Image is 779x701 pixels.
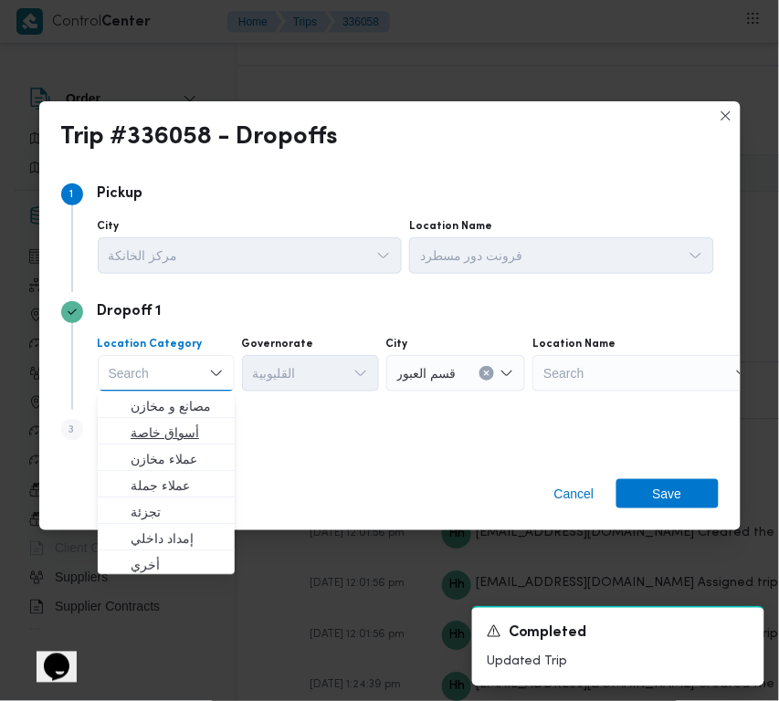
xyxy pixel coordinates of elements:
[420,245,523,265] span: فرونت دور مسطرد
[98,445,235,472] button: عملاء مخازن
[353,366,368,381] button: Open list of options
[487,623,750,645] div: Notification
[509,623,587,645] span: Completed
[61,123,339,152] div: Trip #336058 - Dropoffs
[131,528,224,550] span: إمداد داخلي
[131,423,224,445] span: أسواق خاصة
[554,483,595,505] span: Cancel
[98,392,235,419] button: مصانع و مخازن
[70,189,74,200] span: 1
[500,366,514,381] button: Open list of options
[616,479,719,508] button: Save
[532,337,616,351] label: Location Name
[98,551,235,578] button: أخري
[98,472,235,498] button: عملاء جملة
[487,653,750,672] p: Updated Trip
[98,219,120,234] label: City
[376,248,391,263] button: Open list of options
[109,245,178,265] span: مركز الخانكة
[253,362,296,382] span: القليوبية
[397,362,457,382] span: قسم العبور
[131,555,224,577] span: أخري
[131,396,224,418] span: مصانع و مخازن
[479,366,494,381] button: Clear input
[131,449,224,471] span: عملاء مخازن
[409,219,492,234] label: Location Name
[735,366,750,381] button: Open list of options
[131,502,224,524] span: تجزئة
[18,628,77,683] iframe: chat widget
[242,337,314,351] label: Governorate
[131,476,224,497] span: عملاء جملة
[98,337,203,351] label: Location Category
[209,366,224,381] button: Close list of options
[547,479,602,508] button: Cancel
[386,337,408,351] label: City
[689,248,703,263] button: Open list of options
[715,105,737,127] button: Closes this modal window
[653,479,682,508] span: Save
[98,525,235,551] button: إمداد داخلي
[98,419,235,445] button: أسواق خاصة
[69,424,75,435] span: 3
[67,307,78,318] svg: Step 2 is complete
[98,498,235,525] button: تجزئة
[98,301,162,323] p: Dropoff 1
[98,183,143,205] p: Pickup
